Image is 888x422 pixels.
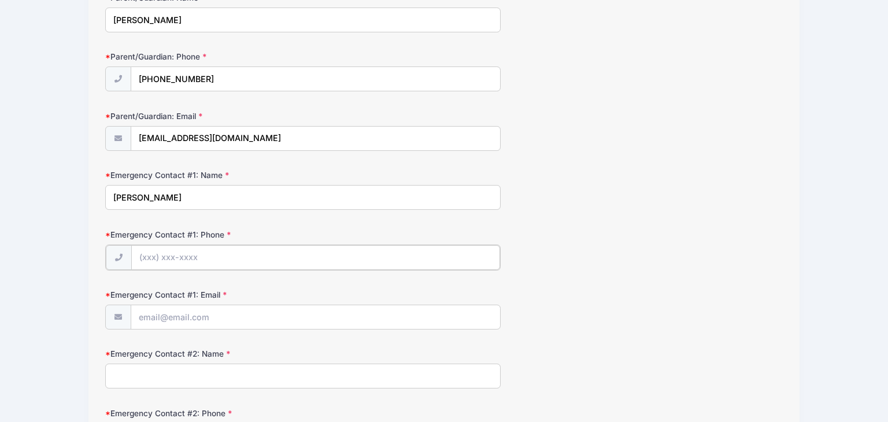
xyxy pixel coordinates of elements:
label: Parent/Guardian: Email [105,110,331,122]
input: email@email.com [131,126,501,151]
label: Emergency Contact #2: Name [105,348,331,360]
label: Parent/Guardian: Phone [105,51,331,62]
label: Emergency Contact #2: Phone [105,408,331,419]
input: email@email.com [131,305,501,330]
input: (xxx) xxx-xxxx [131,66,501,91]
input: (xxx) xxx-xxxx [131,245,500,270]
label: Emergency Contact #1: Email [105,289,331,301]
label: Emergency Contact #1: Name [105,169,331,181]
label: Emergency Contact #1: Phone [105,229,331,240]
